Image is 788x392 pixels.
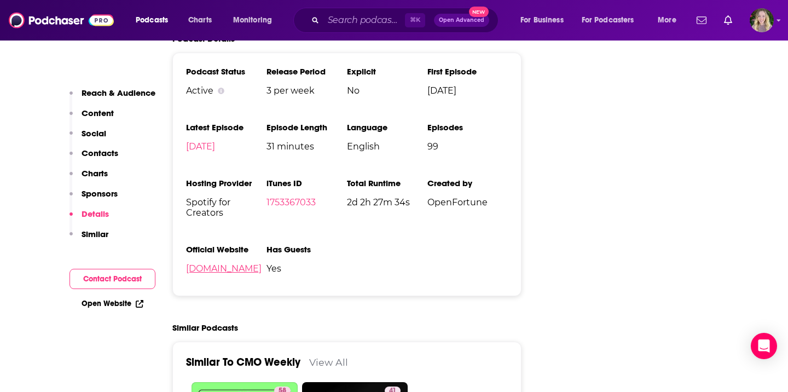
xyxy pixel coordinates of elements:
span: 3 per week [266,85,347,96]
span: For Business [520,13,564,28]
h3: Explicit [347,66,427,77]
div: Active [186,85,266,96]
h3: Has Guests [266,244,347,255]
p: Social [82,128,106,139]
span: More [658,13,676,28]
span: Yes [266,263,347,274]
a: Show notifications dropdown [720,11,737,30]
span: [DATE] [427,85,508,96]
h3: Official Website [186,244,266,255]
span: New [469,7,489,17]
a: View All [309,356,348,368]
div: Open Intercom Messenger [751,333,777,359]
button: Charts [69,168,108,188]
p: Content [82,108,114,118]
h3: Language [347,122,427,132]
button: Open AdvancedNew [434,14,489,27]
h3: iTunes ID [266,178,347,188]
span: Open Advanced [439,18,484,23]
h3: Episodes [427,122,508,132]
img: User Profile [750,8,774,32]
span: Spotify for Creators [186,197,266,218]
a: Open Website [82,299,143,308]
span: Podcasts [136,13,168,28]
button: Reach & Audience [69,88,155,108]
p: Contacts [82,148,118,158]
h3: Hosting Provider [186,178,266,188]
button: open menu [225,11,286,29]
h3: Episode Length [266,122,347,132]
span: English [347,141,427,152]
h3: Total Runtime [347,178,427,188]
p: Reach & Audience [82,88,155,98]
button: open menu [128,11,182,29]
h3: First Episode [427,66,508,77]
a: [DOMAIN_NAME] [186,263,262,274]
h3: Created by [427,178,508,188]
span: ⌘ K [405,13,425,27]
button: Social [69,128,106,148]
button: open menu [650,11,690,29]
span: Logged in as lauren19365 [750,8,774,32]
button: Contact Podcast [69,269,155,289]
button: open menu [575,11,650,29]
button: Content [69,108,114,128]
span: No [347,85,427,96]
span: 31 minutes [266,141,347,152]
a: Charts [181,11,218,29]
button: open menu [513,11,577,29]
div: Search podcasts, credits, & more... [304,8,509,33]
h3: Latest Episode [186,122,266,132]
span: For Podcasters [582,13,634,28]
button: Sponsors [69,188,118,209]
button: Contacts [69,148,118,168]
button: Details [69,209,109,229]
span: 2d 2h 27m 34s [347,197,427,207]
h2: Similar Podcasts [172,322,238,333]
p: Charts [82,168,108,178]
p: Similar [82,229,108,239]
span: Monitoring [233,13,272,28]
p: Sponsors [82,188,118,199]
a: [DATE] [186,141,215,152]
a: Similar To CMO Weekly [186,355,300,369]
button: Similar [69,229,108,249]
span: 99 [427,141,508,152]
h3: Podcast Status [186,66,266,77]
h3: Release Period [266,66,347,77]
input: Search podcasts, credits, & more... [323,11,405,29]
img: Podchaser - Follow, Share and Rate Podcasts [9,10,114,31]
a: Show notifications dropdown [692,11,711,30]
a: 1753367033 [266,197,316,207]
span: OpenFortune [427,197,508,207]
button: Show profile menu [750,8,774,32]
p: Details [82,209,109,219]
span: Charts [188,13,212,28]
